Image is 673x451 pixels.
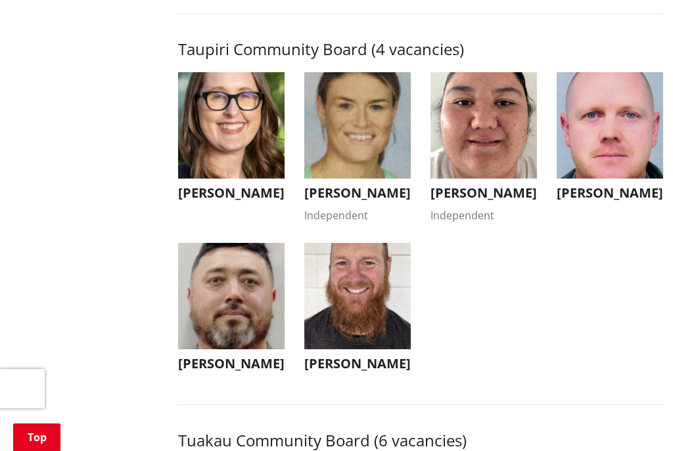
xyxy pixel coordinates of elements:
div: Independent [304,207,411,223]
img: WO-B-TP__MUNRO_S__qestJ [557,72,663,179]
iframe: Messenger Launcher [613,396,660,443]
h3: [PERSON_NAME] [557,185,663,201]
h3: [PERSON_NAME] [178,185,285,201]
div: Independent [430,207,537,223]
button: [PERSON_NAME] [557,72,663,207]
button: [PERSON_NAME] [304,243,411,378]
button: [PERSON_NAME] [178,243,285,378]
a: Top [13,423,60,451]
button: [PERSON_NAME] Independent [430,72,537,223]
h3: [PERSON_NAME] [304,356,411,372]
h3: Tuakau Community Board (6 vacancies) [178,431,663,450]
img: WO-B-TP__MACDONALD_J__Ca27c [304,243,411,349]
img: WO-B-TP__LOVELL_R__62hwf [304,72,411,179]
img: WO-B-TP__COCUP-HUGHES_S__qJQtJ [430,72,537,179]
h3: [PERSON_NAME] [178,356,285,372]
button: [PERSON_NAME] [178,72,285,207]
img: WO-B-TP__SPRAGG_R__L5EKv [178,72,285,179]
h3: Taupiri Community Board (4 vacancies) [178,40,663,59]
h3: [PERSON_NAME] [304,185,411,201]
h3: [PERSON_NAME] [430,185,537,201]
img: WO-B-TP__AKAROA_C__oUNns [178,243,285,349]
button: [PERSON_NAME] Independent [304,72,411,223]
